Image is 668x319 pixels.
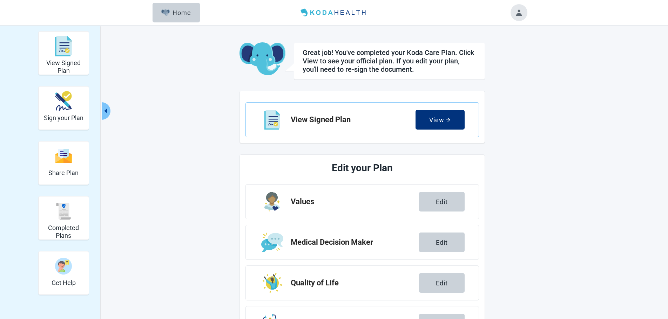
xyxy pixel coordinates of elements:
[48,169,79,177] h2: Share Plan
[511,4,527,21] button: Toggle account menu
[419,233,465,252] button: Edit
[38,31,89,75] div: View Signed Plan
[261,233,283,252] img: Step Icon
[153,3,200,22] button: ElephantHome
[416,110,465,130] button: Viewarrow-right
[161,9,170,16] img: Elephant
[436,198,448,205] div: Edit
[55,91,72,111] img: Sign your Plan
[55,148,72,164] img: Share Plan
[38,141,89,185] div: Share Plan
[55,258,72,275] img: Get Help
[55,203,72,220] img: Completed Plans
[436,239,448,246] div: Edit
[291,116,416,124] h2: View Signed Plan
[44,114,83,122] h2: Sign your Plan
[38,86,89,130] div: Sign your Plan
[55,36,72,57] img: View Signed Plan
[264,192,280,211] img: Step Icon
[263,273,282,293] img: Step Icon
[41,224,86,239] h2: Completed Plans
[102,108,109,114] span: caret-left
[298,7,370,18] img: Koda Health
[38,196,89,240] div: Completed Plans
[291,197,419,206] h2: Values
[419,273,465,293] button: Edit
[102,102,110,120] button: Collapse menu
[264,110,280,130] img: Step Icon
[291,238,419,247] h2: Medical Decision Maker
[272,160,453,176] h1: Edit your Plan
[419,192,465,211] button: Edit
[239,42,285,76] img: Koda Elephant
[291,279,419,287] h2: Quality of Life
[41,59,86,74] h2: View Signed Plan
[436,279,448,286] div: Edit
[429,116,451,123] div: View
[446,117,451,122] span: arrow-right
[161,9,191,16] div: Home
[38,251,89,295] div: Get Help
[303,48,476,74] div: Great job! You've completed your Koda Care Plan. Click View to see your official plan. If you edi...
[52,279,76,287] h2: Get Help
